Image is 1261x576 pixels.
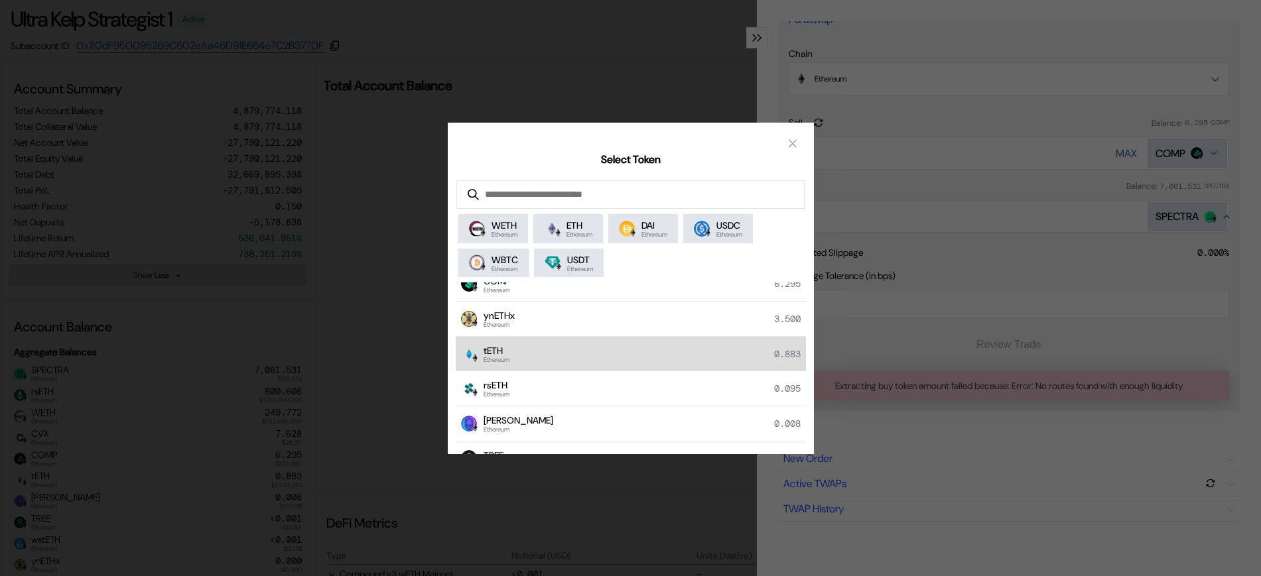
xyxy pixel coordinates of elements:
[545,255,561,270] img: Tether.png
[566,231,592,238] span: Ethereum
[704,229,712,237] img: svg+xml,%3c
[471,424,479,432] img: svg+xml,%3c
[567,254,593,266] span: USDT
[461,346,477,362] img: tETH_logo_2_%281%29.png
[484,357,509,363] span: Ethereum
[479,262,487,270] img: svg+xml,%3c
[492,254,518,266] span: WBTC
[716,219,742,231] span: USDC
[555,262,563,270] img: svg+xml,%3c
[479,229,487,237] img: svg+xml,%3c
[716,231,742,238] span: Ethereum
[619,221,635,237] img: Badge_Dai.png
[471,319,479,327] img: svg+xml,%3c
[484,379,509,391] span: rsETH
[567,266,593,272] span: Ethereum
[461,450,477,466] img: TREE_logo.png
[566,219,592,231] span: ETH
[484,426,553,433] span: Ethereum
[641,219,667,231] span: DAI
[641,231,667,238] span: Ethereum
[484,345,509,357] span: tETH
[544,221,560,237] img: ethereum.png
[484,321,515,328] span: Ethereum
[484,287,510,294] span: Ethereum
[484,310,515,321] span: ynETHx
[484,449,509,461] span: TREE
[471,284,479,292] img: svg+xml,%3c
[774,379,806,398] div: 0.095
[774,414,806,433] div: 0.008
[601,152,661,166] h2: Select Token
[484,414,553,426] span: [PERSON_NAME]
[492,219,517,231] span: WETH
[484,391,509,398] span: Ethereum
[694,221,710,237] img: usdc.png
[774,345,806,363] div: 0.883
[492,266,518,272] span: Ethereum
[461,276,477,292] img: COMP.png
[629,229,637,237] img: svg+xml,%3c
[774,275,806,294] div: 6.295
[461,380,477,396] img: Icon___Dark.png
[469,221,485,237] img: weth.png
[769,449,806,468] div: <0.001
[471,388,479,396] img: svg+xml,%3c
[471,354,479,362] img: svg+xml,%3c
[782,133,803,154] button: close modal
[461,311,477,327] img: ynETHx.png
[554,229,562,237] img: svg+xml,%3c
[774,310,806,328] div: 3.500
[492,231,517,238] span: Ethereum
[469,255,485,270] img: wrapped_bitcoin_wbtc.png
[461,416,477,432] img: weETH.png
